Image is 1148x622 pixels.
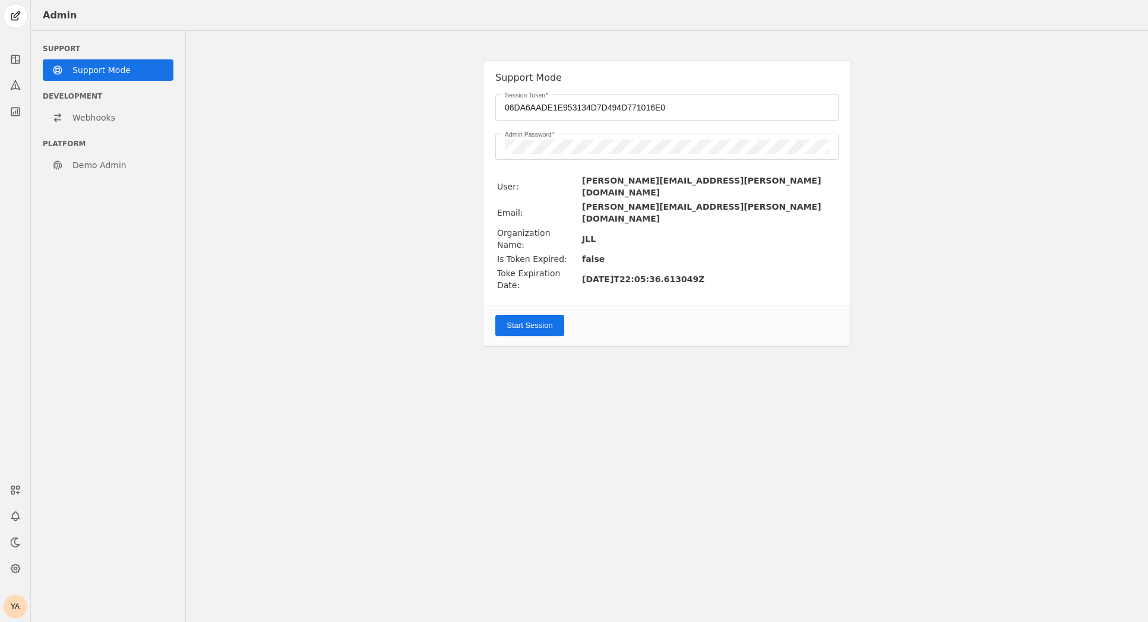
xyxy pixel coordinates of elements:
[496,200,580,225] td: Email:
[4,595,27,618] button: YA
[582,234,596,244] strong: JLL
[496,267,580,292] td: Toke Expiration Date:
[72,159,126,171] span: Demo Admin
[507,320,552,331] span: Start Session
[43,92,102,100] span: Development
[582,202,821,223] strong: [PERSON_NAME][EMAIL_ADDRESS][PERSON_NAME][DOMAIN_NAME]
[496,252,580,266] td: Is Token Expired:
[582,176,821,197] strong: [PERSON_NAME][EMAIL_ADDRESS][PERSON_NAME][DOMAIN_NAME]
[72,112,115,124] span: Webhooks
[496,226,580,251] td: Organization Name:
[495,315,564,336] button: Start Session
[72,64,131,76] span: Support Mode
[582,254,605,264] strong: false
[43,45,80,53] span: Support
[43,140,86,148] span: Platform
[505,129,552,140] mat-label: Admin Password
[495,71,839,85] h2: Support Mode
[43,10,77,21] div: Admin
[505,90,545,100] mat-label: Session Token
[496,174,580,199] td: User:
[582,274,704,284] strong: [DATE]T22:05:36.613049Z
